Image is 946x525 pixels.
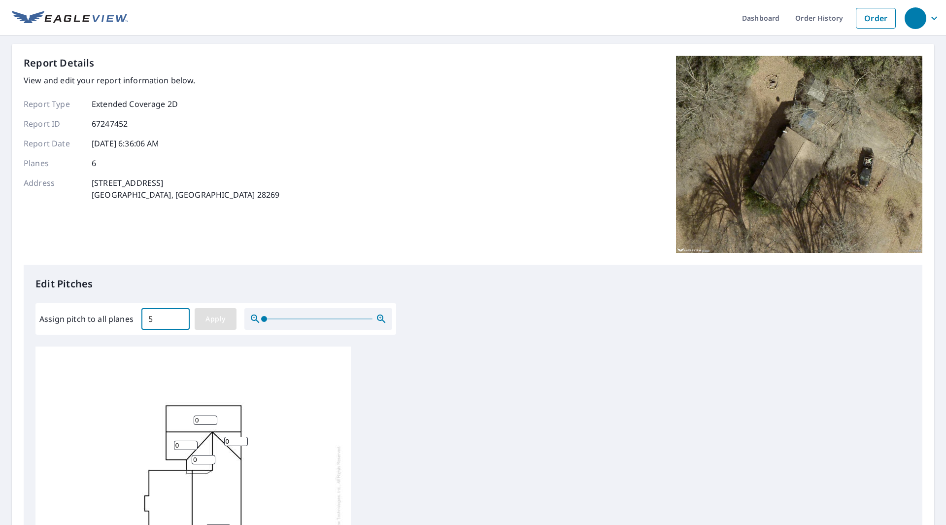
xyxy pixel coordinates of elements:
p: Edit Pitches [35,277,911,291]
p: Planes [24,157,83,169]
p: [STREET_ADDRESS] [GEOGRAPHIC_DATA], [GEOGRAPHIC_DATA] 28269 [92,177,279,201]
p: Address [24,177,83,201]
p: Report Details [24,56,95,70]
span: Apply [203,313,229,325]
p: [DATE] 6:36:06 AM [92,138,160,149]
a: Order [856,8,896,29]
p: 6 [92,157,96,169]
p: View and edit your report information below. [24,74,279,86]
button: Apply [195,308,236,330]
p: Report ID [24,118,83,130]
label: Assign pitch to all planes [39,313,134,325]
input: 00.0 [141,305,190,333]
p: 67247452 [92,118,128,130]
img: Top image [676,56,922,253]
p: Extended Coverage 2D [92,98,178,110]
p: Report Type [24,98,83,110]
img: EV Logo [12,11,128,26]
p: Report Date [24,138,83,149]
